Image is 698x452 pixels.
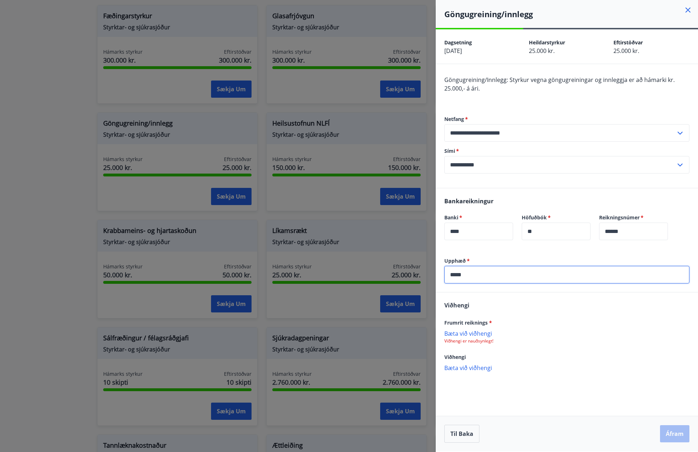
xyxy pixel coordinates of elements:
[444,338,689,344] p: Viðhengi er nauðsynlegt!
[444,257,689,264] label: Upphæð
[444,425,479,443] button: Til baka
[444,266,689,283] div: Upphæð
[444,9,698,19] h4: Göngugreining/innlegg
[444,354,466,360] span: Viðhengi
[444,301,469,309] span: Viðhengi
[599,214,668,221] label: Reikningsnúmer
[444,364,689,371] p: Bæta við viðhengi
[613,47,639,55] span: 25.000 kr.
[444,47,462,55] span: [DATE]
[522,214,591,221] label: Höfuðbók
[529,39,565,46] span: Heildarstyrkur
[444,197,493,205] span: Bankareikningur
[444,116,689,123] label: Netfang
[444,214,513,221] label: Banki
[529,47,555,55] span: 25.000 kr.
[444,319,492,326] span: Frumrit reiknings
[444,76,675,92] span: Göngugreining/Innlegg: Styrkur vegna göngugreiningar og innleggja er að hámarki kr. 25.000,- á ári.
[444,147,689,155] label: Sími
[613,39,643,46] span: Eftirstöðvar
[444,39,472,46] span: Dagsetning
[444,330,689,337] p: Bæta við viðhengi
